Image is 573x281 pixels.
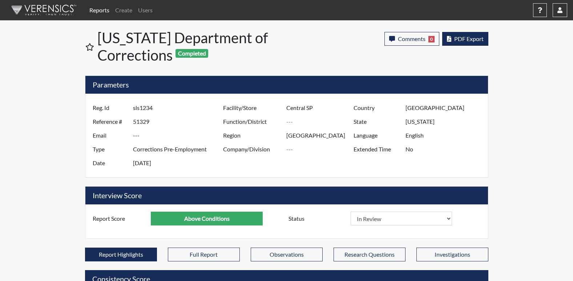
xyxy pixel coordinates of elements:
div: Document a decision to hire or decline a candiate [283,212,486,225]
label: Date [87,156,133,170]
input: --- [151,212,263,225]
h5: Interview Score [85,187,488,204]
input: --- [286,101,355,115]
button: Comments0 [384,32,439,46]
label: Report Score [87,212,151,225]
label: Reg. Id [87,101,133,115]
input: --- [405,129,486,142]
input: --- [133,129,225,142]
label: Extended Time [348,142,405,156]
a: Reports [86,3,112,17]
label: Company/Division [218,142,287,156]
button: Investigations [416,248,488,261]
span: Comments [398,35,425,42]
input: --- [286,115,355,129]
a: Create [112,3,135,17]
button: Research Questions [334,248,405,261]
label: Type [87,142,133,156]
span: Completed [175,49,208,58]
label: Facility/Store [218,101,287,115]
input: --- [405,101,486,115]
a: Users [135,3,156,17]
span: 0 [428,36,435,42]
label: Language [348,129,405,142]
input: --- [405,115,486,129]
button: PDF Export [442,32,488,46]
input: --- [133,115,225,129]
input: --- [405,142,486,156]
label: Status [283,212,351,225]
input: --- [133,142,225,156]
input: --- [133,156,225,170]
label: Region [218,129,287,142]
button: Full Report [168,248,240,261]
input: --- [286,129,355,142]
label: Reference # [87,115,133,129]
input: --- [133,101,225,115]
input: --- [286,142,355,156]
span: PDF Export [454,35,484,42]
h5: Parameters [85,76,488,94]
label: Function/District [218,115,287,129]
button: Report Highlights [85,248,157,261]
h1: [US_STATE] Department of Corrections [97,29,287,64]
label: Country [348,101,405,115]
label: State [348,115,405,129]
label: Email [87,129,133,142]
button: Observations [251,248,323,261]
